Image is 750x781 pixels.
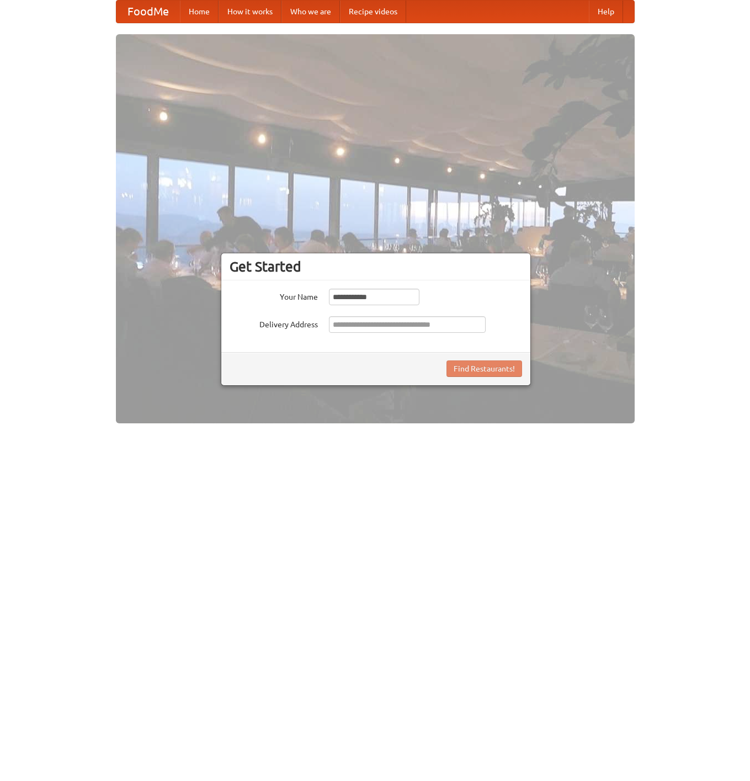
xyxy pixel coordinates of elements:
[340,1,406,23] a: Recipe videos
[281,1,340,23] a: Who we are
[230,316,318,330] label: Delivery Address
[116,1,180,23] a: FoodMe
[446,360,522,377] button: Find Restaurants!
[230,289,318,302] label: Your Name
[219,1,281,23] a: How it works
[589,1,623,23] a: Help
[230,258,522,275] h3: Get Started
[180,1,219,23] a: Home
